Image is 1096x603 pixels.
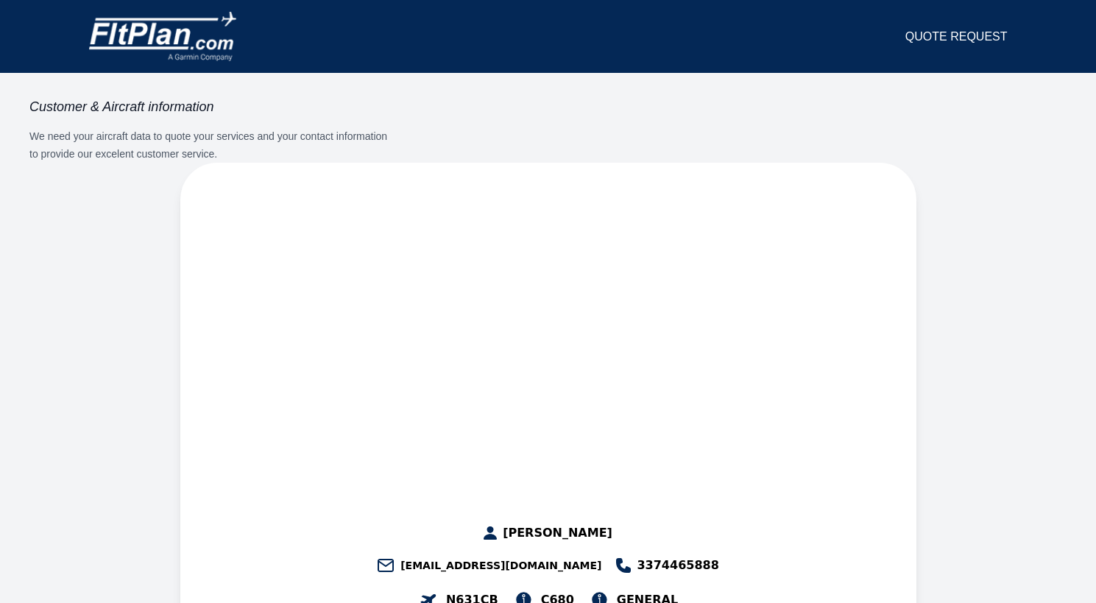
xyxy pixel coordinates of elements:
img: logo [89,12,236,61]
a: QUOTE REQUEST [905,28,1008,46]
h3: Customer & Aircraft information [29,98,397,116]
span: [EMAIL_ADDRESS][DOMAIN_NAME] [400,558,601,573]
span: [PERSON_NAME] [503,524,612,542]
span: We need your aircraft data to quote your services and your contact information to provide our exc... [29,130,387,160]
span: 3374465888 [637,557,718,574]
